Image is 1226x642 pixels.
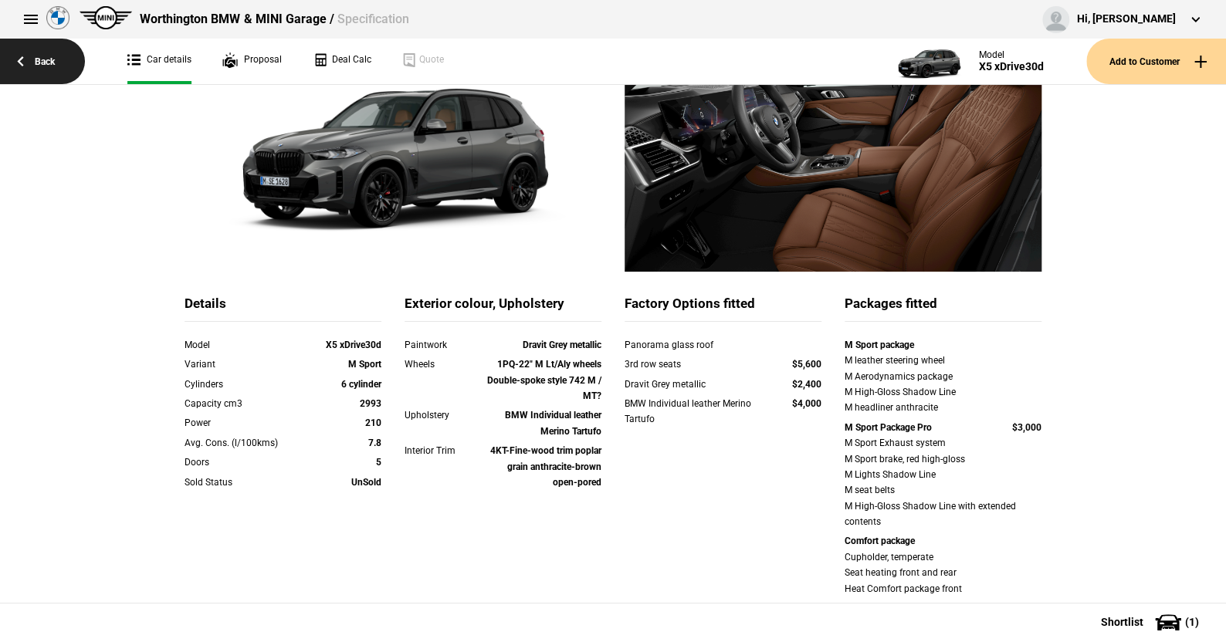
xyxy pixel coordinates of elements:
strong: $3,000 [1012,422,1041,433]
strong: Dravit Grey metallic [523,340,601,350]
strong: $2,400 [792,379,821,390]
strong: X5 xDrive30d [326,340,381,350]
div: BMW Individual leather Merino Tartufo [625,396,763,427]
div: Upholstery [405,407,483,423]
div: Packages fitted [845,295,1041,322]
strong: BMW Individual leather Merino Tartufo [505,410,601,436]
button: Shortlist(1) [1078,603,1226,641]
strong: 2993 [360,398,381,409]
strong: Comfort package [845,536,915,546]
strong: UnSold [351,477,381,488]
strong: 1PQ-22" M Lt/Aly wheels Double-spoke style 742 M / MT? [487,359,601,401]
a: Deal Calc [313,39,371,84]
strong: 4KT-Fine-wood trim poplar grain anthracite-brown open-pored [490,445,601,488]
span: ( 1 ) [1185,617,1199,627]
div: Cylinders [185,377,303,392]
div: Dravit Grey metallic [625,377,763,392]
span: Specification [337,12,408,26]
div: Doors [185,454,303,470]
div: M Sport Exhaust system M Sport brake, red high-gloss M Lights Shadow Line M seat belts M High-Glo... [845,435,1041,529]
strong: 210 [365,417,381,428]
div: M leather steering wheel M Aerodynamics package M High-Gloss Shadow Line M headliner anthracite [845,353,1041,416]
strong: 6 cylinder [341,379,381,390]
div: Worthington BMW & MINI Garage / [140,11,408,28]
div: Hi, [PERSON_NAME] [1077,12,1176,27]
div: Avg. Cons. (l/100kms) [185,435,303,451]
img: mini.png [80,6,132,29]
div: Model [979,49,1044,60]
div: Model [185,337,303,353]
div: Paintwork [405,337,483,353]
div: 3rd row seats [625,356,763,372]
strong: M Sport [348,359,381,370]
a: Proposal [222,39,282,84]
strong: $4,000 [792,398,821,409]
div: Cupholder, temperate Seat heating front and rear Heat Comfort package front [845,549,1041,596]
span: Shortlist [1101,617,1143,627]
div: X5 xDrive30d [979,60,1044,73]
strong: 7.8 [368,438,381,448]
strong: M Sport package [845,340,914,350]
strong: M Sport Package Pro [845,422,932,433]
strong: $5,600 [792,359,821,370]
div: Sold Status [185,475,303,490]
button: Add to Customer [1086,39,1226,84]
div: Panorama glass roof [625,337,763,353]
div: Factory Options fitted [625,295,821,322]
a: Car details [127,39,191,84]
div: Wheels [405,356,483,372]
div: Exterior colour, Upholstery [405,295,601,322]
div: Variant [185,356,303,372]
div: Details [185,295,381,322]
strong: 5 [376,457,381,468]
img: bmw.png [46,6,69,29]
div: Interior Trim [405,443,483,458]
div: Capacity cm3 [185,396,303,411]
div: Power [185,415,303,431]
